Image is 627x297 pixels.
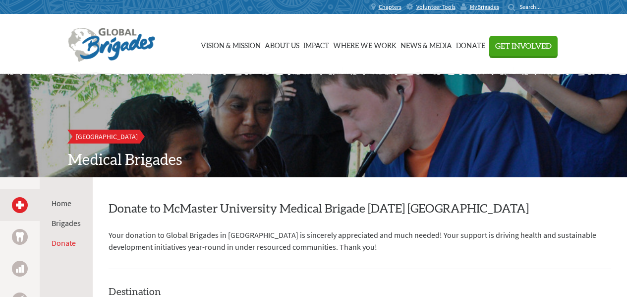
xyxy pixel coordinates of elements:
a: [GEOGRAPHIC_DATA] [68,130,146,144]
a: Business [12,261,28,277]
a: Brigades [52,218,81,228]
a: About Us [265,19,299,69]
input: Search... [519,3,548,10]
li: Donate [52,237,81,249]
h2: Medical Brigades [68,151,560,169]
a: Medical [12,197,28,213]
span: MyBrigades [470,3,499,11]
a: Where We Work [333,19,397,69]
button: Get Involved [489,36,558,56]
span: Volunteer Tools [416,3,456,11]
span: Get Involved [495,42,552,50]
img: Global Brigades Logo [68,28,155,63]
p: Your donation to Global Brigades in [GEOGRAPHIC_DATA] is sincerely appreciated and much needed! Y... [109,229,611,253]
a: Donate [456,19,485,69]
span: [GEOGRAPHIC_DATA] [76,132,138,141]
img: Dental [16,232,24,241]
a: News & Media [400,19,452,69]
span: Chapters [379,3,401,11]
a: Vision & Mission [201,19,261,69]
li: Brigades [52,217,81,229]
h2: Donate to McMaster University Medical Brigade [DATE] [GEOGRAPHIC_DATA] [109,201,611,217]
img: Medical [16,201,24,209]
li: Home [52,197,81,209]
a: Donate [52,238,76,248]
img: Business [16,265,24,273]
a: Dental [12,229,28,245]
a: Home [52,198,71,208]
a: Impact [303,19,329,69]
